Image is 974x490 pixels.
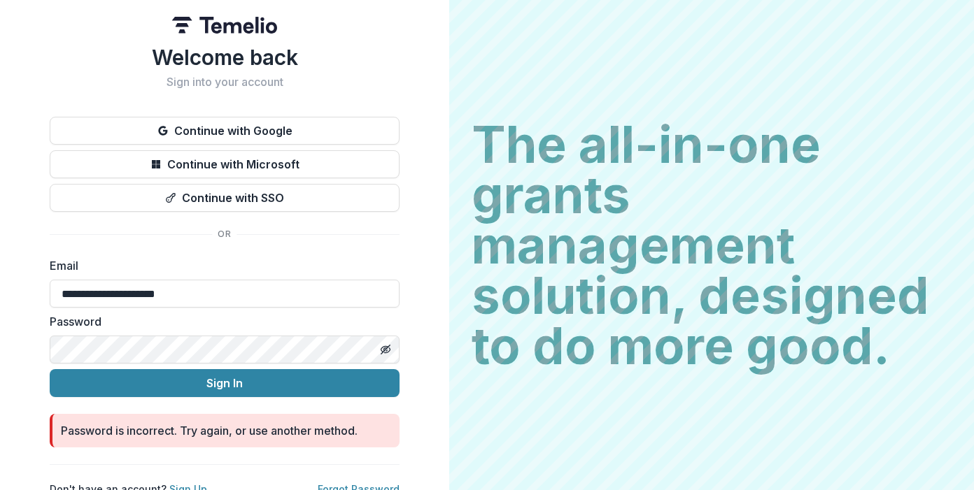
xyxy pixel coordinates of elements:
[50,75,400,89] h2: Sign into your account
[172,17,277,34] img: Temelio
[50,45,400,70] h1: Welcome back
[374,338,397,361] button: Toggle password visibility
[50,117,400,145] button: Continue with Google
[50,150,400,178] button: Continue with Microsoft
[50,313,391,330] label: Password
[50,257,391,274] label: Email
[61,422,358,439] div: Password is incorrect. Try again, or use another method.
[50,184,400,212] button: Continue with SSO
[50,369,400,397] button: Sign In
